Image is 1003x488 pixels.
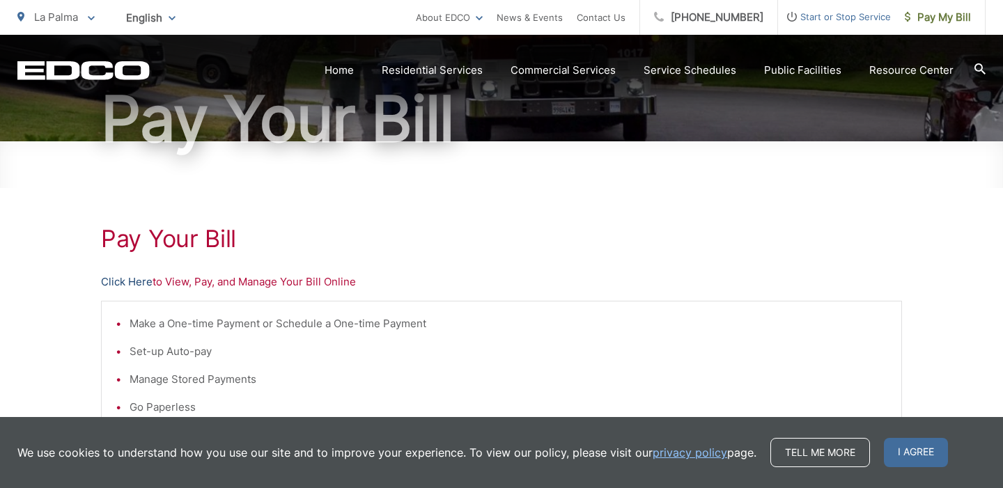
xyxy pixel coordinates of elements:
a: Tell me more [770,438,870,467]
span: English [116,6,186,30]
a: About EDCO [416,9,483,26]
a: Public Facilities [764,62,841,79]
p: We use cookies to understand how you use our site and to improve your experience. To view our pol... [17,444,756,461]
span: I agree [884,438,948,467]
h1: Pay Your Bill [101,225,902,253]
a: Contact Us [577,9,625,26]
a: Click Here [101,274,153,290]
a: Home [325,62,354,79]
a: EDCD logo. Return to the homepage. [17,61,150,80]
li: Set-up Auto-pay [130,343,887,360]
a: Residential Services [382,62,483,79]
a: Service Schedules [644,62,736,79]
li: Go Paperless [130,399,887,416]
span: La Palma [34,10,78,24]
li: Make a One-time Payment or Schedule a One-time Payment [130,315,887,332]
span: Pay My Bill [905,9,971,26]
h1: Pay Your Bill [17,84,986,154]
p: to View, Pay, and Manage Your Bill Online [101,274,902,290]
a: News & Events [497,9,563,26]
li: Manage Stored Payments [130,371,887,388]
a: privacy policy [653,444,727,461]
a: Commercial Services [511,62,616,79]
a: Resource Center [869,62,954,79]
